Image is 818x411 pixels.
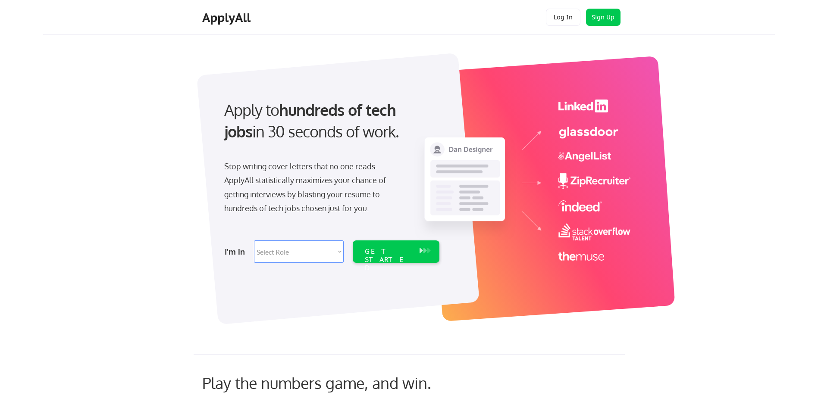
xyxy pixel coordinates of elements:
div: Play the numbers game, and win. [202,374,470,392]
strong: hundreds of tech jobs [224,100,400,141]
div: Stop writing cover letters that no one reads. ApplyAll statistically maximizes your chance of get... [224,159,401,215]
div: ApplyAll [202,10,253,25]
div: I'm in [225,245,249,258]
div: Apply to in 30 seconds of work. [224,99,436,143]
div: GET STARTED [365,247,411,272]
button: Log In [546,9,580,26]
button: Sign Up [586,9,621,26]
